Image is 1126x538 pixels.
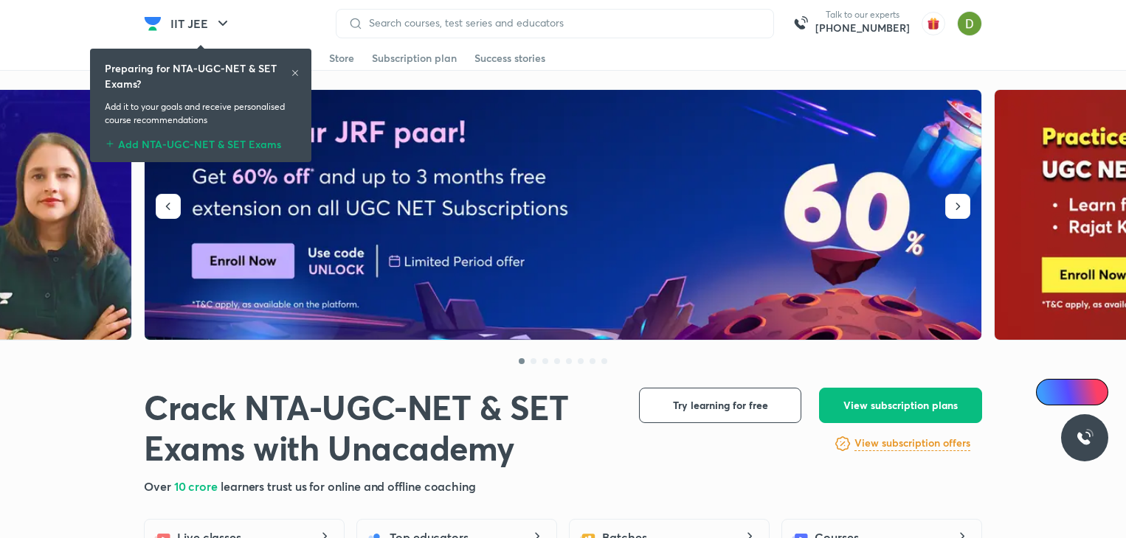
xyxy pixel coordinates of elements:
[819,388,982,423] button: View subscription plans
[474,46,545,70] a: Success stories
[144,15,162,32] img: Company Logo
[474,51,545,66] div: Success stories
[329,51,354,66] div: Store
[144,478,174,494] span: Over
[1076,429,1094,447] img: ttu
[162,9,241,38] button: IIT JEE
[1045,386,1057,398] img: Icon
[1036,379,1108,405] a: Ai Doubts
[221,478,476,494] span: learners trust us for online and offline coaching
[815,9,910,21] p: Talk to our experts
[815,21,910,35] a: [PHONE_NUMBER]
[843,398,958,413] span: View subscription plans
[372,46,457,70] a: Subscription plan
[922,12,945,35] img: avatar
[105,60,291,91] h6: Preparing for NTA-UGC-NET & SET Exams?
[174,478,221,494] span: 10 crore
[363,17,761,29] input: Search courses, test series and educators
[854,436,970,451] h6: View subscription offers
[105,100,297,127] p: Add it to your goals and receive personalised course recommendations
[957,11,982,36] img: Divyani Bhatkar
[639,388,801,423] button: Try learning for free
[329,46,354,70] a: Store
[372,51,457,66] div: Subscription plan
[673,398,768,413] span: Try learning for free
[105,133,297,150] div: Add NTA-UGC-NET & SET Exams
[854,435,970,453] a: View subscription offers
[144,388,615,469] h1: Crack NTA-UGC-NET & SET Exams with Unacademy
[1060,386,1099,398] span: Ai Doubts
[786,9,815,38] img: call-us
